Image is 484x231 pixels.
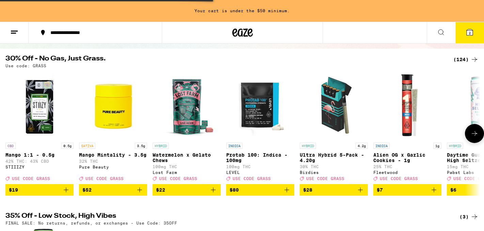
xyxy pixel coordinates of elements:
[135,143,147,149] p: 3.5g
[300,71,368,139] img: Birdies - Ultra Hybrid 5-Pack - 4.20g
[153,71,221,139] img: Lost Farm - Watermelon x Gelato Chews
[159,176,197,181] span: USE CODE GRASS
[5,159,74,163] p: 42% THC: 43% CBD
[226,152,294,163] p: Protab 100: Indica - 100mg
[79,143,95,149] p: SATIVA
[5,71,74,139] img: STIIIZY - Mango 1:1 - 0.5g
[447,143,463,149] p: HYBRID
[300,152,368,163] p: Ultra Hybrid 5-Pack - 4.20g
[373,71,441,184] a: Open page for Alien OG x Garlic Cookies - 1g from Fleetwood
[373,184,441,196] button: Add to bag
[459,213,479,221] a: (3)
[469,31,471,35] span: 2
[373,71,441,139] img: Fleetwood - Alien OG x Garlic Cookies - 1g
[5,152,74,158] p: Mango 1:1 - 0.5g
[300,143,316,149] p: HYBRID
[5,165,74,169] div: STIIIZY
[303,187,312,193] span: $28
[300,71,368,184] a: Open page for Ultra Hybrid 5-Pack - 4.20g from Birdies
[153,152,221,163] p: Watermelon x Gelato Chews
[377,187,383,193] span: $7
[373,164,441,169] p: 25% THC
[356,143,368,149] p: 4.2g
[5,184,74,196] button: Add to bag
[230,187,239,193] span: $80
[226,164,294,169] p: 100mg THC
[153,164,221,169] p: 100mg THC
[79,159,147,163] p: 32% THC
[153,184,221,196] button: Add to bag
[233,176,271,181] span: USE CODE GRASS
[79,152,147,158] p: Mango Mintality - 3.5g
[5,64,46,68] p: Use code: GRASS
[5,55,445,64] h2: 30% Off - No Gas, Just Grass.
[5,71,74,184] a: Open page for Mango 1:1 - 0.5g from STIIIZY
[4,5,49,10] span: Hi. Need any help?
[153,143,169,149] p: HYBRID
[453,55,479,64] a: (124)
[226,143,243,149] p: INDICA
[300,164,368,169] p: 30% THC
[433,143,441,149] p: 1g
[79,184,147,196] button: Add to bag
[306,176,344,181] span: USE CODE GRASS
[226,170,294,175] div: LEVEL
[373,152,441,163] p: Alien OG x Garlic Cookies - 1g
[79,71,147,184] a: Open page for Mango Mintality - 3.5g from Pure Beauty
[5,213,445,221] h2: 35% Off - Low Stock, High Vibes
[156,187,165,193] span: $22
[455,22,484,43] button: 2
[12,176,50,181] span: USE CODE GRASS
[373,143,390,149] p: INDICA
[153,71,221,184] a: Open page for Watermelon x Gelato Chews from Lost Farm
[380,176,418,181] span: USE CODE GRASS
[226,184,294,196] button: Add to bag
[9,187,18,193] span: $19
[153,170,221,175] div: Lost Farm
[82,187,92,193] span: $52
[300,170,368,175] div: Birdies
[85,176,124,181] span: USE CODE GRASS
[226,71,294,184] a: Open page for Protab 100: Indica - 100mg from LEVEL
[5,221,177,225] p: FINAL SALE: No returns, refunds, or exchanges - Use Code: 35OFF
[300,184,368,196] button: Add to bag
[5,143,16,149] p: CBD
[61,143,74,149] p: 0.5g
[373,170,441,175] div: Fleetwood
[79,71,147,139] img: Pure Beauty - Mango Mintality - 3.5g
[450,187,456,193] span: $6
[79,165,147,169] div: Pure Beauty
[226,71,294,139] img: LEVEL - Protab 100: Indica - 100mg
